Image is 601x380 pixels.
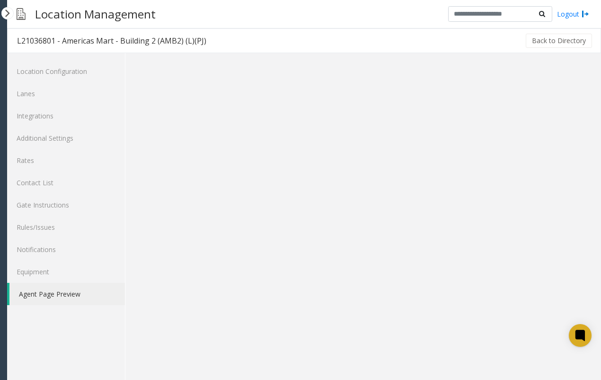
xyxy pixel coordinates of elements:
a: Rates [7,149,125,172]
button: Back to Directory [526,34,592,48]
img: logout [582,9,589,19]
a: Location Configuration [7,60,125,82]
a: Rules/Issues [7,216,125,238]
a: Notifications [7,238,125,261]
a: Gate Instructions [7,194,125,216]
a: Equipment [7,261,125,283]
a: Contact List [7,172,125,194]
img: pageIcon [17,2,26,26]
a: Integrations [7,105,125,127]
a: Logout [557,9,589,19]
a: Additional Settings [7,127,125,149]
div: L21036801 - Americas Mart - Building 2 (AMB2) (L)(PJ) [17,35,206,47]
a: Agent Page Preview [9,283,125,305]
a: Lanes [7,82,125,105]
h3: Location Management [30,2,160,26]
